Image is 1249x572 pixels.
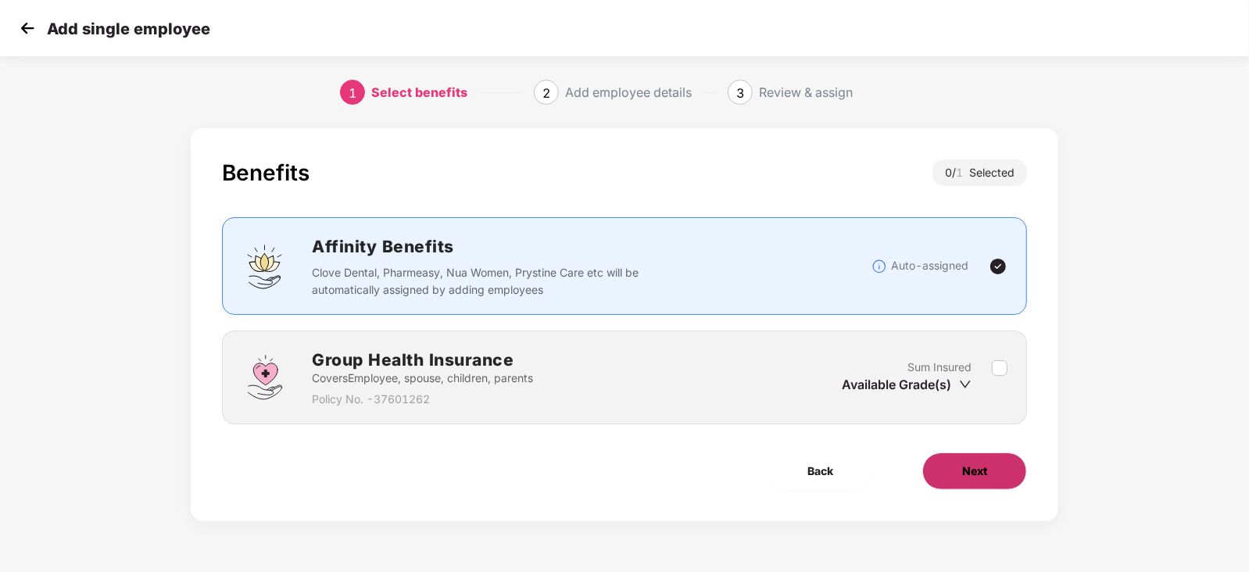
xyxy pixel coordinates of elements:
[565,80,692,105] div: Add employee details
[956,166,969,179] span: 1
[371,80,467,105] div: Select benefits
[312,264,647,299] p: Clove Dental, Pharmeasy, Nua Women, Prystine Care etc will be automatically assigned by adding em...
[736,85,744,101] span: 3
[842,376,972,393] div: Available Grade(s)
[47,20,210,38] p: Add single employee
[768,452,872,490] button: Back
[959,378,972,391] span: down
[962,463,987,480] span: Next
[242,354,288,401] img: svg+xml;base64,PHN2ZyBpZD0iR3JvdXBfSGVhbHRoX0luc3VyYW5jZSIgZGF0YS1uYW1lPSJHcm91cCBIZWFsdGggSW5zdX...
[891,257,968,274] p: Auto-assigned
[542,85,550,101] span: 2
[312,234,871,259] h2: Affinity Benefits
[932,159,1027,186] div: 0 / Selected
[242,243,288,290] img: svg+xml;base64,PHN2ZyBpZD0iQWZmaW5pdHlfQmVuZWZpdHMiIGRhdGEtbmFtZT0iQWZmaW5pdHkgQmVuZWZpdHMiIHhtbG...
[922,452,1027,490] button: Next
[312,347,533,373] h2: Group Health Insurance
[871,259,887,274] img: svg+xml;base64,PHN2ZyBpZD0iSW5mb18tXzMyeDMyIiBkYXRhLW5hbWU9IkluZm8gLSAzMngzMiIgeG1sbnM9Imh0dHA6Ly...
[759,80,853,105] div: Review & assign
[16,16,39,40] img: svg+xml;base64,PHN2ZyB4bWxucz0iaHR0cDovL3d3dy53My5vcmcvMjAwMC9zdmciIHdpZHRoPSIzMCIgaGVpZ2h0PSIzMC...
[989,257,1007,276] img: svg+xml;base64,PHN2ZyBpZD0iVGljay0yNHgyNCIgeG1sbnM9Imh0dHA6Ly93d3cudzMub3JnLzIwMDAvc3ZnIiB3aWR0aD...
[807,463,833,480] span: Back
[907,359,972,376] p: Sum Insured
[222,159,310,186] div: Benefits
[312,370,533,387] p: Covers Employee, spouse, children, parents
[349,85,356,101] span: 1
[312,391,533,408] p: Policy No. - 37601262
